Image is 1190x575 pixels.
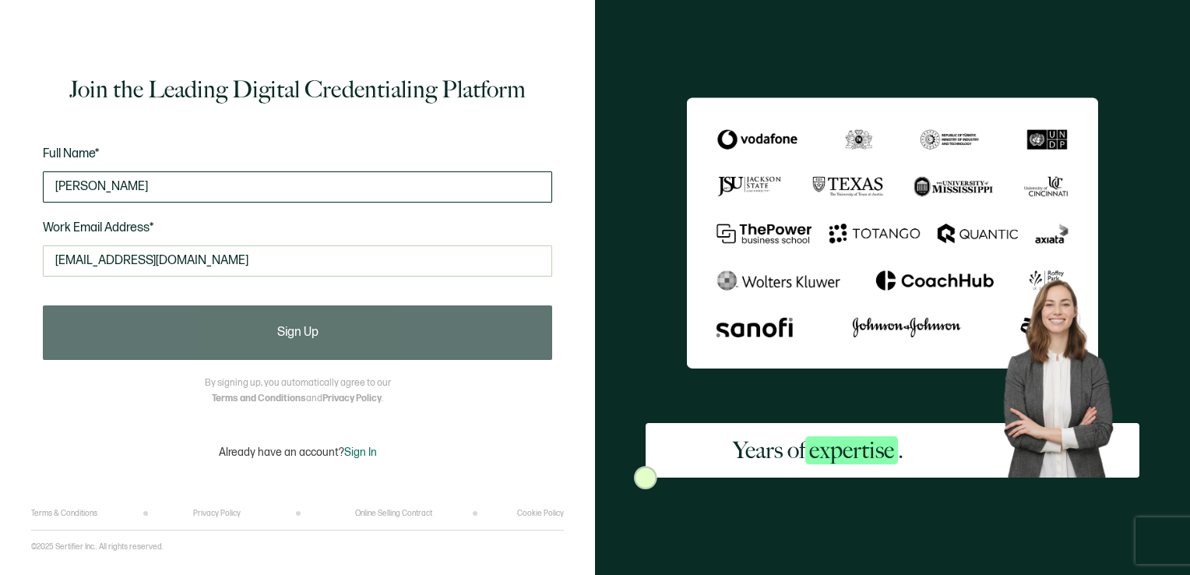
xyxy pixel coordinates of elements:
[69,74,526,105] h1: Join the Leading Digital Credentialing Platform
[31,509,97,518] a: Terms & Conditions
[43,171,552,203] input: Jane Doe
[322,393,382,404] a: Privacy Policy
[733,435,903,466] h2: Years of .
[205,376,391,407] p: By signing up, you automatically agree to our and .
[687,97,1098,369] img: Sertifier Signup - Years of <span class="strong-h">expertise</span>.
[193,509,241,518] a: Privacy Policy
[355,509,432,518] a: Online Selling Contract
[43,305,552,360] button: Sign Up
[277,326,319,339] span: Sign Up
[43,220,154,235] span: Work Email Address*
[805,436,898,464] span: expertise
[344,446,377,459] span: Sign In
[31,542,164,552] p: ©2025 Sertifier Inc.. All rights reserved.
[991,270,1139,478] img: Sertifier Signup - Years of <span class="strong-h">expertise</span>. Hero
[43,245,552,277] input: Enter your work email address
[517,509,564,518] a: Cookie Policy
[219,446,377,459] p: Already have an account?
[634,466,657,489] img: Sertifier Signup
[212,393,306,404] a: Terms and Conditions
[43,146,100,161] span: Full Name*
